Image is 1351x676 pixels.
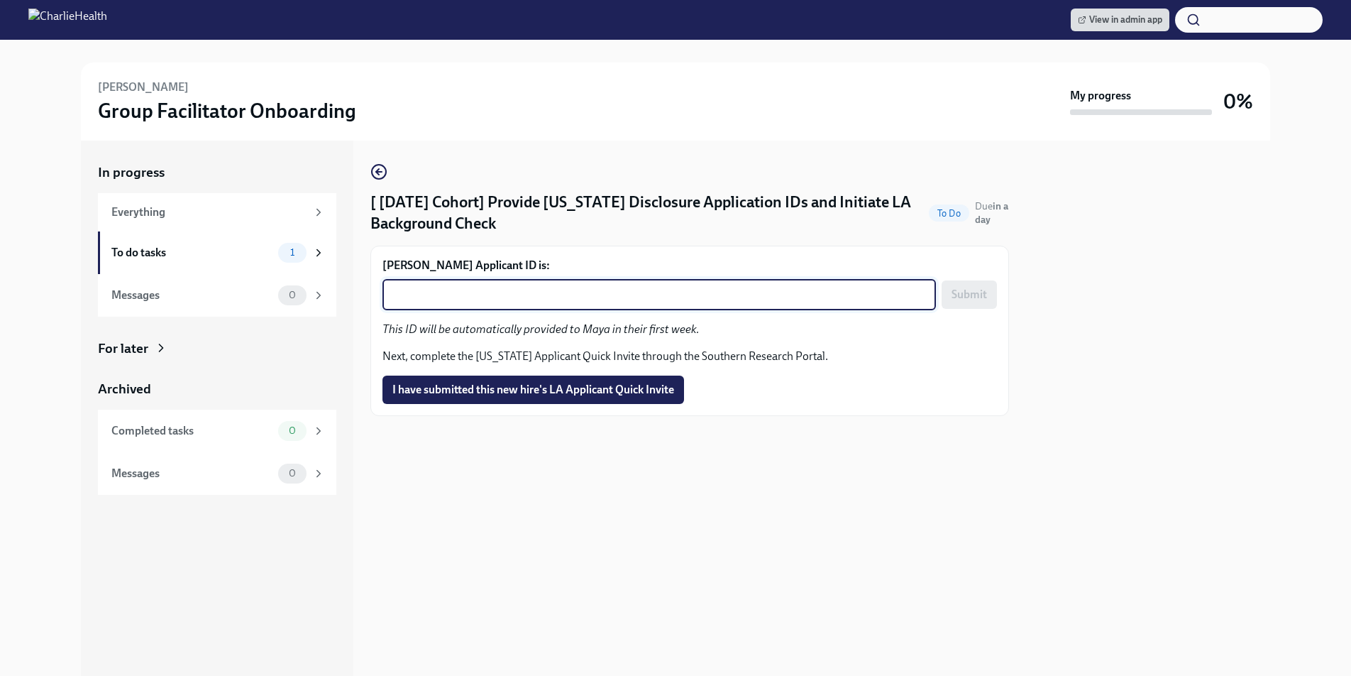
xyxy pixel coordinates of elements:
a: In progress [98,163,336,182]
h3: Group Facilitator Onboarding [98,98,356,124]
a: Messages0 [98,452,336,495]
span: To Do [929,208,969,219]
a: View in admin app [1071,9,1169,31]
div: For later [98,339,148,358]
a: To do tasks1 [98,231,336,274]
h6: [PERSON_NAME] [98,80,189,95]
span: September 10th, 2025 10:00 [975,200,1009,227]
div: Messages [111,288,272,303]
div: Everything [111,205,307,220]
span: 0 [280,468,304,479]
a: For later [98,339,336,358]
span: 0 [280,290,304,300]
h3: 0% [1223,89,1253,114]
label: [PERSON_NAME] Applicant ID is: [382,258,997,273]
div: To do tasks [111,245,272,261]
a: Archived [98,380,336,398]
img: CharlieHealth [28,9,107,31]
strong: My progress [1070,88,1131,104]
span: 1 [282,247,303,258]
a: Messages0 [98,274,336,317]
span: View in admin app [1078,13,1162,27]
strong: in a day [975,200,1008,226]
div: Completed tasks [111,423,272,439]
p: Next, complete the [US_STATE] Applicant Quick Invite through the Southern Research Portal. [382,349,997,364]
span: Due [975,200,1008,226]
div: Messages [111,466,272,481]
span: 0 [280,425,304,436]
a: Everything [98,193,336,231]
h4: [ [DATE] Cohort] Provide [US_STATE] Disclosure Application IDs and Initiate LA Background Check [370,192,923,234]
em: This ID will be automatically provided to Maya in their first week. [382,322,700,336]
a: Completed tasks0 [98,410,336,452]
button: I have submitted this new hire's LA Applicant Quick Invite [382,376,684,404]
span: I have submitted this new hire's LA Applicant Quick Invite [392,383,674,397]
